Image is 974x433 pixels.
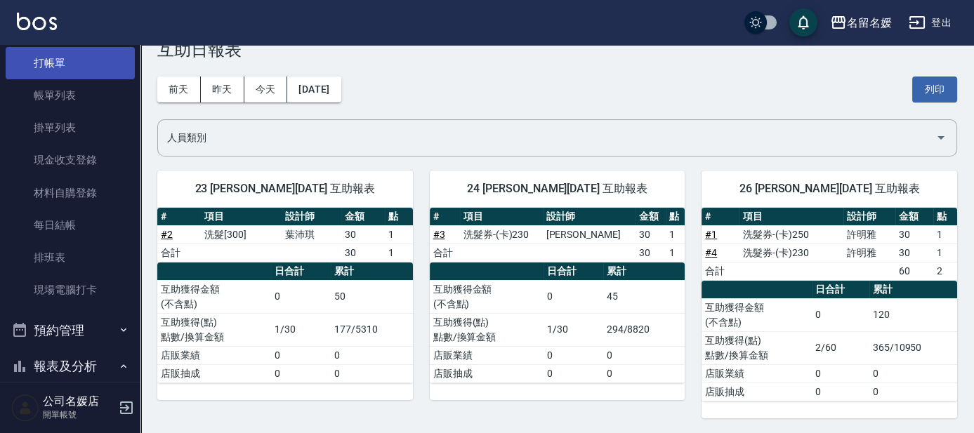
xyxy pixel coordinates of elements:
table: a dense table [157,208,413,262]
a: #4 [705,247,717,258]
img: Person [11,394,39,422]
td: 0 [544,364,603,382]
td: 1 [385,244,412,262]
td: 0 [271,280,331,313]
h3: 互助日報表 [157,40,957,60]
th: 點 [933,208,957,226]
td: 2 [933,262,957,280]
td: 0 [869,382,957,401]
td: 店販抽成 [157,364,271,382]
td: 互助獲得(點) 點數/換算金額 [702,331,812,364]
td: 30 [895,225,933,244]
a: #2 [161,229,173,240]
td: 互助獲得(點) 點數/換算金額 [430,313,544,346]
h5: 公司名媛店 [43,394,114,408]
th: 設計師 [282,208,341,226]
td: 294/8820 [603,313,685,346]
th: 設計師 [843,208,895,226]
th: 累計 [603,262,685,281]
td: 177/5310 [331,313,413,346]
table: a dense table [430,208,685,262]
a: 現金收支登錄 [6,144,135,176]
td: 合計 [430,244,460,262]
td: 60 [895,262,933,280]
td: 0 [869,364,957,382]
td: 0 [603,346,685,364]
td: 30 [341,225,385,244]
td: 1 [666,225,685,244]
table: a dense table [157,262,413,383]
td: 30 [636,225,666,244]
th: 金額 [636,208,666,226]
td: 1 [666,244,685,262]
button: 昨天 [201,76,244,102]
th: 金額 [341,208,385,226]
td: 0 [812,382,869,401]
button: [DATE] [287,76,341,102]
td: 互助獲得(點) 點數/換算金額 [157,313,271,346]
td: 1 [933,244,957,262]
td: 0 [812,298,869,331]
td: 0 [331,346,413,364]
td: 0 [271,364,331,382]
p: 開單帳號 [43,408,114,421]
td: 許明雅 [843,244,895,262]
th: 項目 [460,208,543,226]
button: 預約管理 [6,312,135,349]
th: 日合計 [271,262,331,281]
th: 項目 [739,208,843,226]
td: [PERSON_NAME] [543,225,636,244]
td: 1/30 [544,313,603,346]
span: 26 [PERSON_NAME][DATE] 互助報表 [718,182,940,196]
a: 排班表 [6,241,135,274]
td: 店販業績 [157,346,271,364]
td: 0 [544,346,603,364]
td: 葉沛琪 [282,225,341,244]
a: 帳單列表 [6,79,135,112]
button: 今天 [244,76,288,102]
a: 材料自購登錄 [6,177,135,209]
th: 項目 [201,208,281,226]
td: 365/10950 [869,331,957,364]
table: a dense table [702,208,957,281]
td: 店販業績 [430,346,544,364]
th: 累計 [331,262,413,281]
td: 0 [544,280,603,313]
td: 0 [603,364,685,382]
th: 點 [666,208,685,226]
td: 店販抽成 [430,364,544,382]
td: 45 [603,280,685,313]
td: 洗髮券-(卡)230 [460,225,543,244]
th: 日合計 [812,281,869,299]
button: 名留名媛 [824,8,897,37]
td: 1/30 [271,313,331,346]
td: 1 [933,225,957,244]
td: 互助獲得金額 (不含點) [702,298,812,331]
th: 累計 [869,281,957,299]
button: 列印 [912,76,957,102]
td: 0 [331,364,413,382]
td: 2/60 [812,331,869,364]
span: 23 [PERSON_NAME][DATE] 互助報表 [174,182,396,196]
a: #3 [433,229,445,240]
td: 50 [331,280,413,313]
td: 合計 [157,244,201,262]
a: 現場電腦打卡 [6,274,135,306]
td: 1 [385,225,412,244]
a: 每日結帳 [6,209,135,241]
td: 合計 [702,262,739,280]
td: 30 [341,244,385,262]
img: Logo [17,13,57,30]
a: 掛單列表 [6,112,135,144]
table: a dense table [430,262,685,383]
button: 報表及分析 [6,348,135,385]
th: # [430,208,460,226]
td: 洗髮券-(卡)250 [739,225,843,244]
td: 洗髮券-(卡)230 [739,244,843,262]
th: # [702,208,739,226]
td: 店販業績 [702,364,812,382]
button: 登出 [903,10,957,36]
td: 洗髮[300] [201,225,281,244]
button: 前天 [157,76,201,102]
th: # [157,208,201,226]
